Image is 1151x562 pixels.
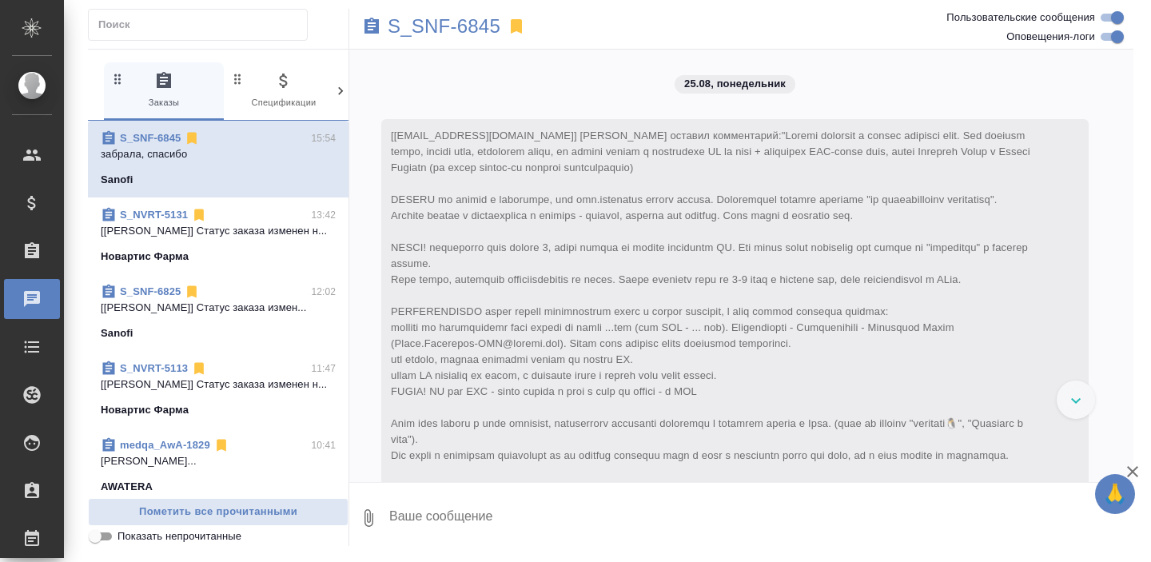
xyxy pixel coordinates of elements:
p: 10:41 [311,437,336,453]
a: medqa_AwA-1829 [120,439,210,451]
p: Sanofi [101,325,133,341]
p: [[PERSON_NAME]] Статус заказа изменен н... [101,377,336,393]
p: 12:02 [311,284,336,300]
div: medqa_AwA-182910:41[PERSON_NAME]...AWATERA [88,428,348,504]
p: 15:54 [311,130,336,146]
svg: Отписаться [191,207,207,223]
svg: Отписаться [184,284,200,300]
p: 11:47 [311,361,336,377]
a: S_SNF-6845 [120,132,181,144]
svg: Отписаться [213,437,229,453]
svg: Зажми и перетащи, чтобы поменять порядок вкладок [110,71,125,86]
p: [[PERSON_NAME]] Статус заказа изменен н... [101,223,336,239]
span: Оповещения-логи [1006,29,1095,45]
p: [PERSON_NAME]... [101,453,336,469]
p: 25.08, понедельник [684,76,786,92]
span: Спецификации [230,71,337,110]
a: S_SNF-6845 [388,18,500,34]
button: 🙏 [1095,474,1135,514]
p: Новартис Фарма [101,402,189,418]
div: S_SNF-682512:02[[PERSON_NAME]] Статус заказа измен...Sanofi [88,274,348,351]
div: S_SNF-684515:54забрала, спасибоSanofi [88,121,348,197]
a: S_NVRT-5131 [120,209,188,221]
span: Заказы [110,71,217,110]
p: 13:42 [311,207,336,223]
p: Sanofi [101,172,133,188]
a: S_NVRT-5113 [120,362,188,374]
p: [[PERSON_NAME]] Статус заказа измен... [101,300,336,316]
div: S_NVRT-513113:42[[PERSON_NAME]] Статус заказа изменен н...Новартис Фарма [88,197,348,274]
div: S_NVRT-511311:47[[PERSON_NAME]] Статус заказа изменен н...Новартис Фарма [88,351,348,428]
span: Показать непрочитанные [117,528,241,544]
span: Пользовательские сообщения [946,10,1095,26]
a: S_SNF-6825 [120,285,181,297]
button: Пометить все прочитанными [88,498,348,526]
p: Новартис Фарма [101,249,189,265]
svg: Зажми и перетащи, чтобы поменять порядок вкладок [230,71,245,86]
p: AWATERA [101,479,153,495]
p: забрала, спасибо [101,146,336,162]
span: 🙏 [1101,477,1129,511]
input: Поиск [98,14,307,36]
svg: Отписаться [191,361,207,377]
span: Пометить все прочитанными [97,503,340,521]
